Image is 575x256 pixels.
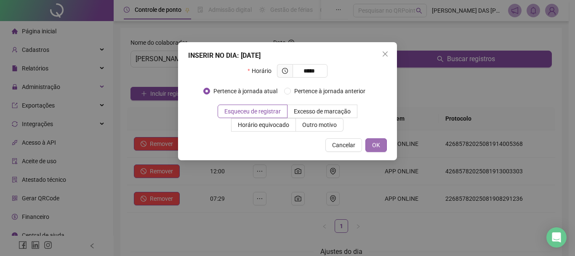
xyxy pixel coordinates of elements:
[546,227,567,248] div: Open Intercom Messenger
[325,138,362,152] button: Cancelar
[248,64,277,78] label: Horário
[282,68,288,74] span: clock-circle
[238,121,289,128] span: Horário equivocado
[372,140,380,150] span: OK
[332,140,355,150] span: Cancelar
[294,108,351,115] span: Excesso de marcação
[210,86,281,96] span: Pertence à jornada atual
[365,138,387,152] button: OK
[188,51,387,61] div: INSERIR NO DIA : [DATE]
[378,47,392,61] button: Close
[302,121,337,128] span: Outro motivo
[224,108,281,115] span: Esqueceu de registrar
[291,86,369,96] span: Pertence à jornada anterior
[382,51,389,57] span: close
